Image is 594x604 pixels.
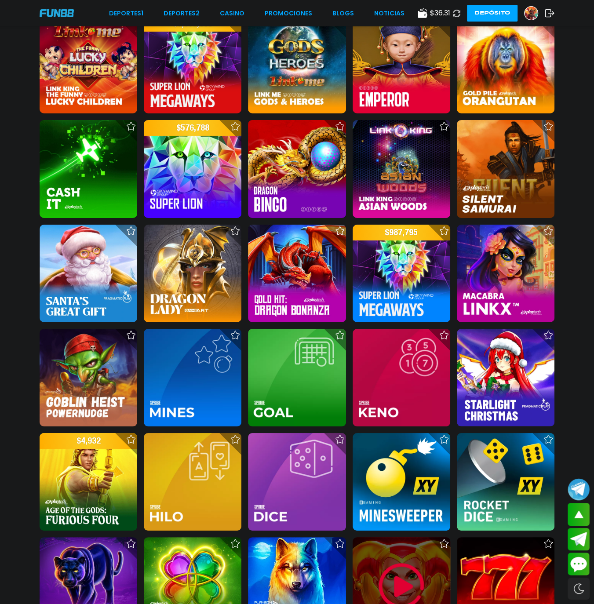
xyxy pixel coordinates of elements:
[568,528,590,551] button: Join telegram
[353,225,450,240] p: $ 987,795
[109,9,143,18] a: Deportes1
[568,503,590,526] button: scroll up
[353,225,450,322] img: Super Lion MEGAWAYS™
[332,9,354,18] a: BLOGS
[353,16,450,113] img: Emperor
[40,120,137,218] img: CASH IT
[568,478,590,501] button: Join telegram channel
[144,16,241,113] img: Super Lion MEGAWAYS™
[40,433,137,449] p: $ 4,932
[430,8,450,18] span: $ 36.31
[248,329,346,426] img: Goal
[457,433,554,531] img: Rocket Dice XY
[40,433,137,531] img: Age of the Gods: Furious Four
[457,225,554,322] img: MACABRA LINX™
[164,9,200,18] a: Deportes2
[524,6,545,20] a: Avatar
[220,9,244,18] a: CASINO
[353,433,450,531] img: Minesweeper XY
[457,120,554,218] img: Silent Samurai
[457,329,554,426] img: Starlight Christmas
[144,225,241,322] img: Dragon Lady
[568,578,590,600] div: Switch theme
[568,553,590,575] button: Contact customer service
[144,433,241,531] img: Hi Lo
[457,16,554,113] img: Gold Pile Orangutan
[144,120,241,218] img: Super Lion
[40,16,137,113] img: Link Me The Funny Lucky Children
[248,433,346,531] img: Dice
[40,9,74,17] img: Company Logo
[353,329,450,426] img: Keno
[374,9,405,18] a: NOTICIAS
[144,329,241,426] img: Mines
[248,120,346,218] img: Dragon Bingo
[265,9,312,18] a: Promociones
[40,329,137,426] img: Goblin Heist Powernudge
[40,225,137,322] img: Santa's Great Gifts
[248,225,346,322] img: Gold Hit: Dragon Bonanza
[353,120,450,218] img: Link King Asian Woods
[248,16,346,113] img: Link Me Gods And Heroes
[525,7,538,20] img: Avatar
[144,120,241,136] p: $ 576,788
[467,5,517,22] button: Depósito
